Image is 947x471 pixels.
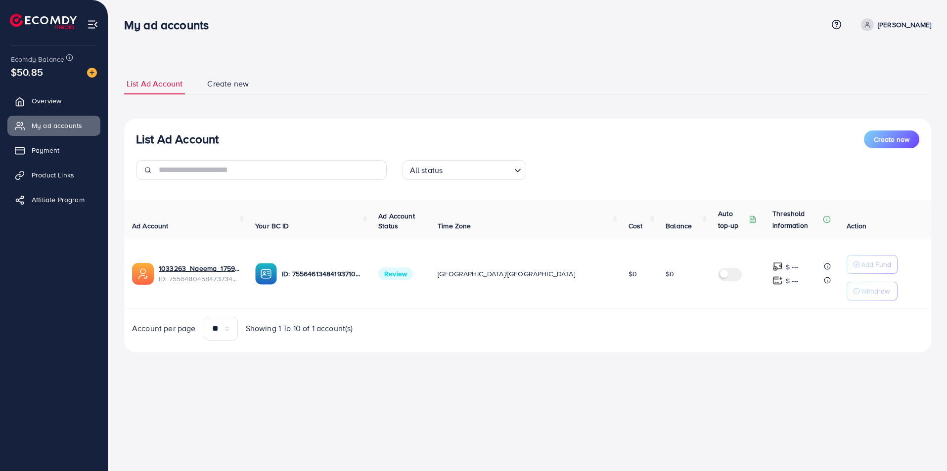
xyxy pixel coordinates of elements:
span: $0 [666,269,674,279]
img: ic-ads-acc.e4c84228.svg [132,263,154,285]
span: Action [847,221,866,231]
a: Overview [7,91,100,111]
img: image [87,68,97,78]
span: My ad accounts [32,121,82,130]
img: ic-ba-acc.ded83a64.svg [255,263,277,285]
span: ID: 7556480458473734152 [159,274,239,284]
span: [GEOGRAPHIC_DATA]/[GEOGRAPHIC_DATA] [438,269,575,279]
span: Ad Account [132,221,169,231]
span: Payment [32,145,59,155]
h3: My ad accounts [124,18,217,32]
span: All status [408,163,445,177]
input: Search for option [446,161,510,177]
span: Your BC ID [255,221,289,231]
span: $0 [629,269,637,279]
span: Product Links [32,170,74,180]
span: Showing 1 To 10 of 1 account(s) [246,323,353,334]
p: $ --- [786,275,798,287]
button: Add Fund [847,255,898,274]
p: Threshold information [772,208,821,231]
div: Search for option [403,160,526,180]
a: Product Links [7,165,100,185]
img: logo [10,14,77,29]
h3: List Ad Account [136,132,219,146]
img: top-up amount [772,275,783,286]
img: top-up amount [772,261,783,272]
a: 1033263_Naeema_1759380284487 [159,263,239,273]
p: Add Fund [861,258,891,270]
p: Auto top-up [718,208,747,231]
span: Create new [207,78,249,89]
button: Withdraw [847,282,898,300]
p: $ --- [786,261,798,273]
span: $50.85 [11,65,43,79]
span: Balance [666,221,692,231]
a: Affiliate Program [7,190,100,210]
div: <span class='underline'>1033263_Naeema_1759380284487</span></br>7556480458473734152 [159,263,239,284]
span: Review [378,267,413,280]
span: Account per page [132,323,196,334]
span: List Ad Account [127,78,182,89]
a: [PERSON_NAME] [857,18,931,31]
button: Create new [864,130,919,148]
span: Affiliate Program [32,195,85,205]
img: menu [87,19,98,30]
span: Cost [629,221,643,231]
span: Overview [32,96,61,106]
span: Ad Account Status [378,211,415,231]
p: ID: 7556461348419371009 [282,268,362,280]
span: Ecomdy Balance [11,54,64,64]
span: Create new [874,134,909,144]
a: My ad accounts [7,116,100,135]
p: [PERSON_NAME] [878,19,931,31]
span: Time Zone [438,221,471,231]
a: Payment [7,140,100,160]
p: Withdraw [861,285,890,297]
